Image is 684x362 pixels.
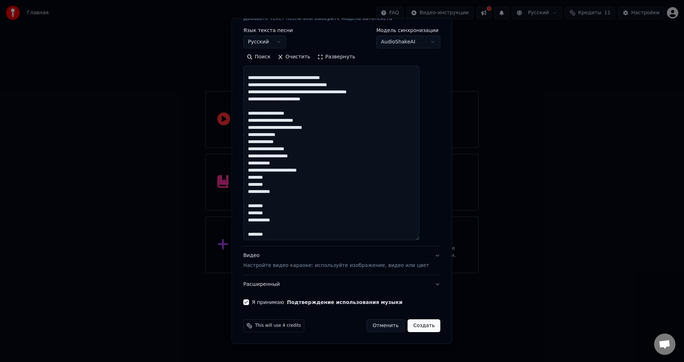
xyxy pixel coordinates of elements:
label: Язык текста песни [243,28,293,33]
button: Отменить [367,320,405,332]
label: Модель синхронизации [377,28,441,33]
button: Развернуть [314,52,359,63]
div: Текст песниДобавьте текст песни или выберите модель автотекста [243,28,440,246]
button: Я принимаю [287,300,403,305]
span: This will use 4 credits [255,323,301,329]
p: Настройте видео караоке: используйте изображение, видео или цвет [243,262,429,269]
p: Добавьте текст песни или выберите модель автотекста [243,15,392,22]
button: Создать [408,320,440,332]
label: Я принимаю [252,300,403,305]
div: Видео [243,252,429,269]
button: ВидеоНастройте видео караоке: используйте изображение, видео или цвет [243,247,440,275]
button: Расширенный [243,276,440,294]
button: Поиск [243,52,274,63]
button: Очистить [274,52,314,63]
